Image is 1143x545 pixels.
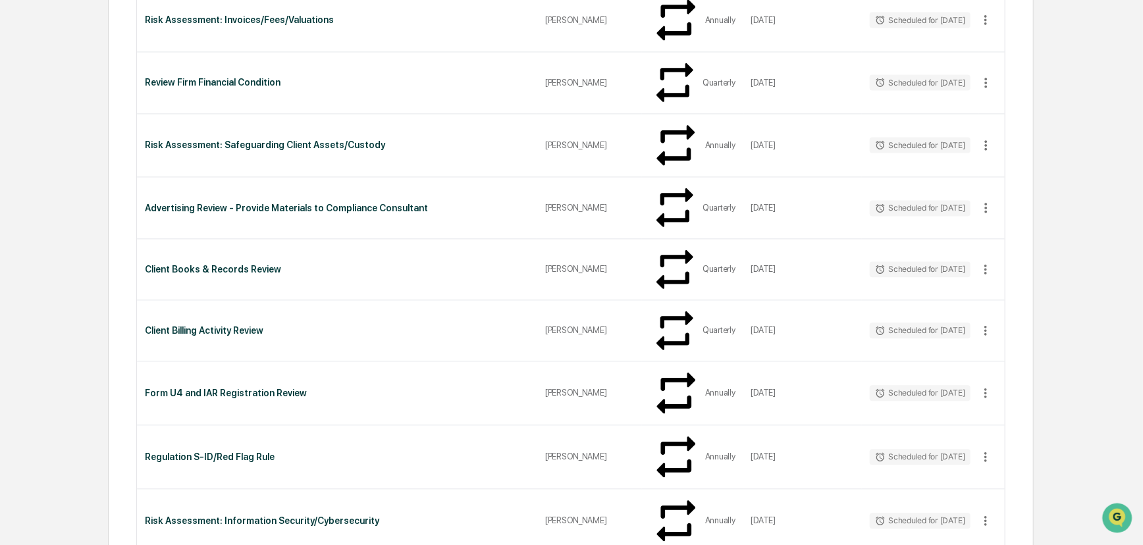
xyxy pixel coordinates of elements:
div: Scheduled for [DATE] [870,385,970,401]
div: 🗄️ [95,167,106,178]
div: Quarterly [703,264,735,274]
a: 🗄️Attestations [90,161,169,184]
div: [PERSON_NAME] [545,264,634,274]
div: Scheduled for [DATE] [870,137,970,153]
td: [DATE] [743,114,863,178]
td: [DATE] [743,177,863,238]
button: Start new chat [224,105,240,120]
div: Start new chat [45,101,216,114]
div: Review Firm Financial Condition [145,77,529,88]
div: [PERSON_NAME] [545,515,634,525]
div: Scheduled for [DATE] [870,261,970,277]
div: [PERSON_NAME] [545,78,634,88]
td: [DATE] [743,425,863,489]
div: Annually [705,452,735,461]
div: Annually [705,515,735,525]
a: 🖐️Preclearance [8,161,90,184]
div: Scheduled for [DATE] [870,200,970,216]
div: [PERSON_NAME] [545,452,634,461]
div: 🔎 [13,192,24,203]
span: Data Lookup [26,191,83,204]
div: Scheduled for [DATE] [870,323,970,338]
div: [PERSON_NAME] [545,388,634,398]
div: Risk Assessment: Information Security/Cybersecurity [145,515,529,526]
td: [DATE] [743,361,863,425]
div: Client Books & Records Review [145,264,529,274]
div: Annually [705,140,735,150]
div: Quarterly [703,78,735,88]
img: 1746055101610-c473b297-6a78-478c-a979-82029cc54cd1 [13,101,37,124]
div: [PERSON_NAME] [545,325,634,335]
div: Scheduled for [DATE] [870,513,970,529]
div: [PERSON_NAME] [545,140,634,150]
div: Advertising Review - Provide Materials to Compliance Consultant [145,203,529,213]
td: [DATE] [743,300,863,361]
td: [DATE] [743,52,863,113]
div: Annually [705,388,735,398]
div: Regulation S-ID/Red Flag Rule [145,452,529,462]
div: Scheduled for [DATE] [870,12,970,28]
input: Clear [34,60,217,74]
span: Preclearance [26,166,85,179]
div: [PERSON_NAME] [545,203,634,213]
div: Risk Assessment: Safeguarding Client Assets/Custody [145,140,529,150]
div: Quarterly [703,203,735,213]
div: [PERSON_NAME] [545,15,634,25]
div: Risk Assessment: Invoices/Fees/Valuations [145,14,529,25]
td: [DATE] [743,239,863,300]
a: 🔎Data Lookup [8,186,88,209]
iframe: Open customer support [1101,502,1136,537]
div: Scheduled for [DATE] [870,74,970,90]
a: Powered byPylon [93,222,159,233]
div: Annually [705,15,735,25]
span: Pylon [131,223,159,233]
span: Attestations [109,166,163,179]
div: 🖐️ [13,167,24,178]
div: Quarterly [703,325,735,335]
div: Scheduled for [DATE] [870,449,970,465]
p: How can we help? [13,28,240,49]
div: Client Billing Activity Review [145,325,529,336]
div: We're available if you need us! [45,114,167,124]
div: Form U4 and IAR Registration Review [145,388,529,398]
